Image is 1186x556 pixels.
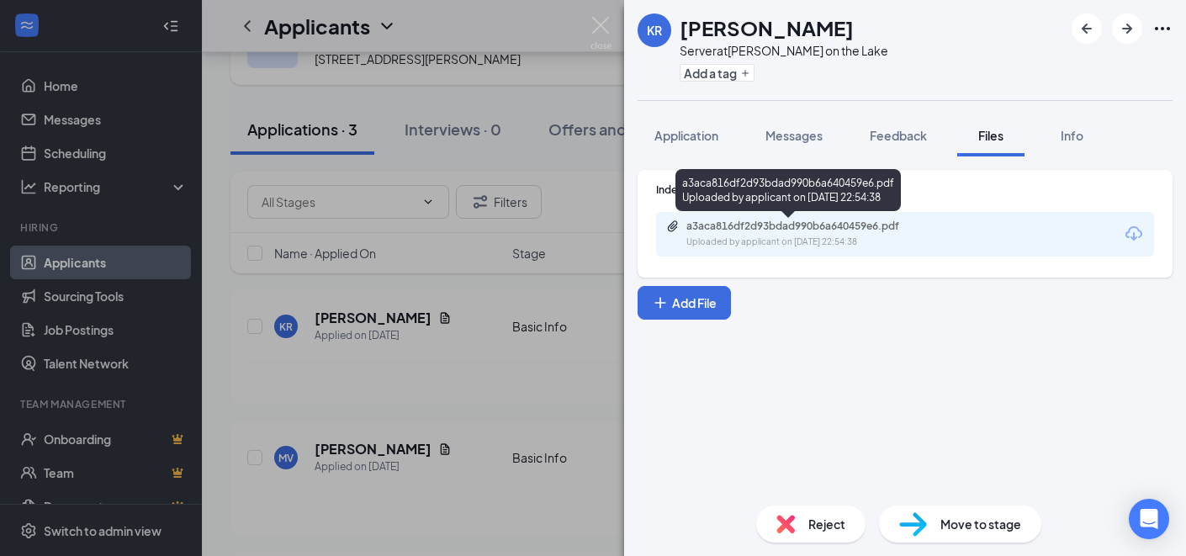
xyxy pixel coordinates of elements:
[666,220,680,233] svg: Paperclip
[647,22,662,39] div: KR
[940,515,1021,533] span: Move to stage
[654,128,718,143] span: Application
[686,236,939,249] div: Uploaded by applicant on [DATE] 22:54:38
[666,220,939,249] a: Paperclipa3aca816df2d93bdad990b6a640459e6.pdfUploaded by applicant on [DATE] 22:54:38
[1124,224,1144,244] svg: Download
[1117,19,1137,39] svg: ArrowRight
[1129,499,1169,539] div: Open Intercom Messenger
[978,128,1003,143] span: Files
[680,13,854,42] h1: [PERSON_NAME]
[680,64,754,82] button: PlusAdd a tag
[656,183,1154,197] div: Indeed Resume
[1112,13,1142,44] button: ArrowRight
[638,286,731,320] button: Add FilePlus
[686,220,922,233] div: a3aca816df2d93bdad990b6a640459e6.pdf
[765,128,823,143] span: Messages
[1061,128,1083,143] span: Info
[652,294,669,311] svg: Plus
[680,42,888,59] div: Server at [PERSON_NAME] on the Lake
[808,515,845,533] span: Reject
[740,68,750,78] svg: Plus
[870,128,927,143] span: Feedback
[1077,19,1097,39] svg: ArrowLeftNew
[1152,19,1173,39] svg: Ellipses
[1072,13,1102,44] button: ArrowLeftNew
[675,169,901,211] div: a3aca816df2d93bdad990b6a640459e6.pdf Uploaded by applicant on [DATE] 22:54:38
